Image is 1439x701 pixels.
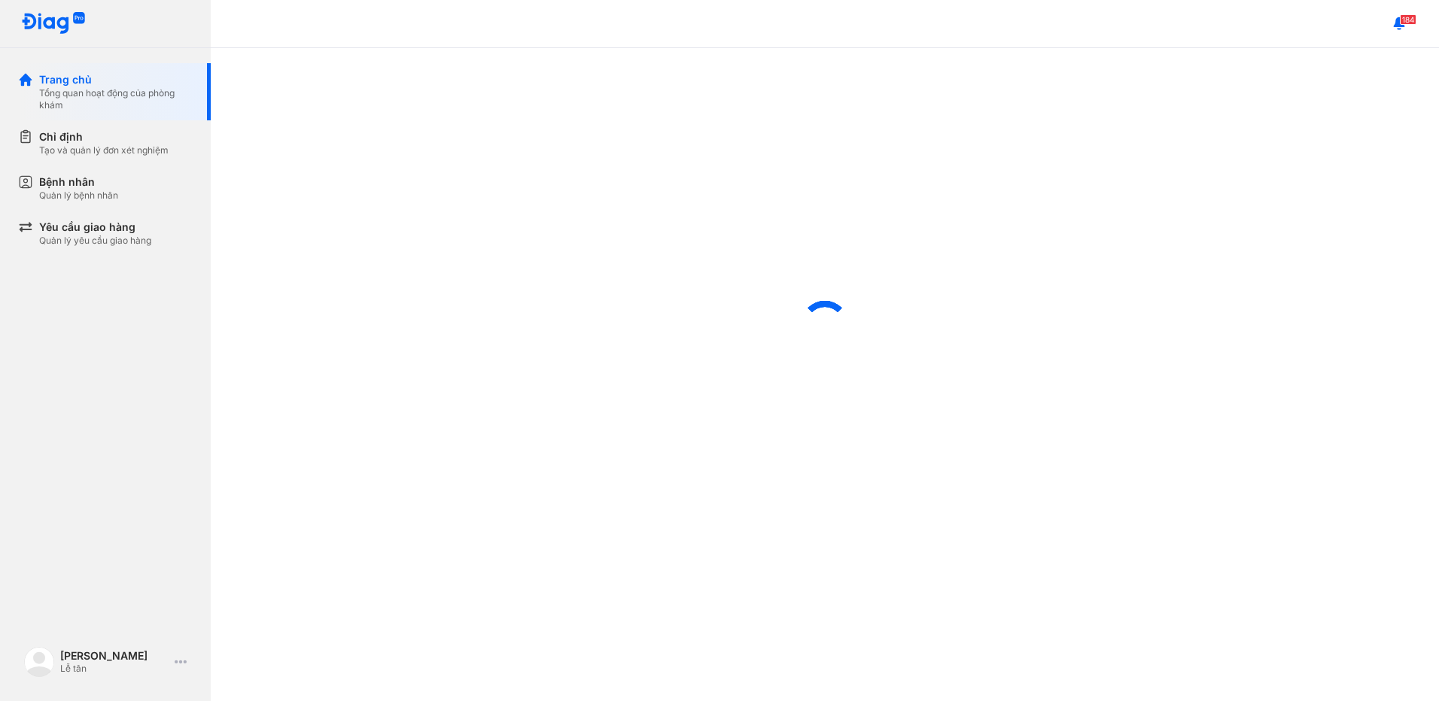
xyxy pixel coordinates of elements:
div: Trang chủ [39,72,193,87]
span: 184 [1400,14,1416,25]
div: Chỉ định [39,129,169,144]
div: [PERSON_NAME] [60,649,169,663]
div: Bệnh nhân [39,174,118,190]
div: Tổng quan hoạt động của phòng khám [39,87,193,111]
img: logo [21,12,86,35]
div: Tạo và quản lý đơn xét nghiệm [39,144,169,156]
div: Lễ tân [60,663,169,675]
img: logo [24,647,54,677]
div: Quản lý yêu cầu giao hàng [39,235,151,247]
div: Yêu cầu giao hàng [39,220,151,235]
div: Quản lý bệnh nhân [39,190,118,202]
